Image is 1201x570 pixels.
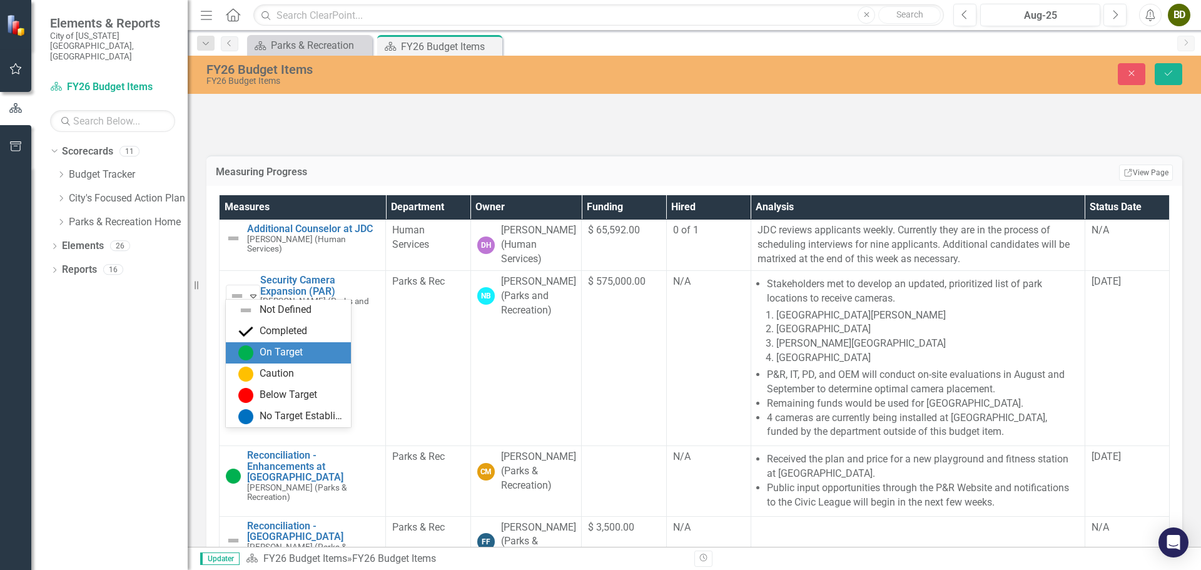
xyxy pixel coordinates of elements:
span: Search [896,9,923,19]
p: JDC reviews applicants weekly. Currently they are in the process of scheduling interviews for nin... [758,223,1078,267]
a: Parks & Recreation Home [69,215,188,230]
h3: Measuring Progress [216,166,804,178]
div: FY26 Budget Items [206,76,754,86]
span: N/A [673,450,691,462]
input: Search Below... [50,110,175,132]
li: [GEOGRAPHIC_DATA] [776,322,1078,337]
button: Aug-25 [980,4,1100,26]
div: FF [477,533,495,551]
div: Caution [260,367,294,381]
a: Budget Tracker [69,168,188,182]
span: Parks & Rec [392,450,445,462]
div: Aug-25 [985,8,1096,23]
a: Scorecards [62,145,113,159]
a: FY26 Budget Items [263,552,347,564]
a: Elements [62,239,104,253]
img: No Target Established [238,409,253,424]
a: FY26 Budget Items [50,80,175,94]
span: $ 3,500.00 [588,521,634,533]
span: 0 of 1 [673,224,699,236]
li: [PERSON_NAME][GEOGRAPHIC_DATA] [776,337,1078,351]
div: 11 [119,146,139,156]
div: Open Intercom Messenger [1158,527,1188,557]
div: No Target Established [260,409,343,424]
span: Parks & Rec [392,275,445,287]
span: Updater [200,552,240,565]
a: Additional Counselor at JDC [247,223,379,235]
small: City of [US_STATE][GEOGRAPHIC_DATA], [GEOGRAPHIC_DATA] [50,31,175,61]
li: Received the plan and price for a new playground and fitness station at [GEOGRAPHIC_DATA]. [767,452,1078,481]
a: Reconciliation - Enhancements at [GEOGRAPHIC_DATA] [247,450,379,483]
span: Human Services [392,224,429,250]
a: Security Camera Expansion (PAR) [260,275,379,297]
div: CM [477,463,495,481]
div: [PERSON_NAME] (Parks and Recreation) [501,275,576,318]
li: [GEOGRAPHIC_DATA][PERSON_NAME] [776,308,1078,323]
div: Parks & Recreation [271,38,369,53]
span: N/A [673,275,691,287]
img: On Target [238,345,253,360]
img: Below Target [238,388,253,403]
small: [PERSON_NAME] (Parks & Recreation) [247,483,379,502]
img: Caution [238,367,253,382]
span: Parks & Rec [392,521,445,533]
li: Public input opportunities through the P&R Website and notifications to the Civic League will beg... [767,481,1078,510]
div: DH [477,237,495,254]
div: Below Target [260,388,317,402]
small: [PERSON_NAME] (Parks and Recreation) [260,297,379,315]
li: Stakeholders met to develop an updated, prioritized list of park locations to receive cameras. [767,277,1078,365]
li: 4 cameras are currently being installed at [GEOGRAPHIC_DATA], funded by the department outside of... [767,411,1078,440]
a: View Page [1119,165,1173,181]
div: [PERSON_NAME] (Parks & Recreation) [501,521,576,564]
div: 26 [110,241,130,252]
button: BD [1168,4,1190,26]
div: On Target [260,345,303,360]
div: FY26 Budget Items [401,39,499,54]
li: P&R, IT, PD, and OEM will conduct on-site evaluations in August and September to determine optima... [767,368,1078,397]
li: [GEOGRAPHIC_DATA] [776,351,1078,365]
div: FY26 Budget Items [352,552,436,564]
div: 16 [103,265,123,275]
div: FY26 Budget Items [206,63,754,76]
span: N/A [673,521,691,533]
input: Search ClearPoint... [253,4,944,26]
div: NB [477,287,495,305]
a: Parks & Recreation [250,38,369,53]
a: Reconciliation - [GEOGRAPHIC_DATA] [247,521,379,542]
span: [DATE] [1092,275,1121,287]
span: [DATE] [1092,450,1121,462]
li: Remaining funds would be used for [GEOGRAPHIC_DATA]. [767,397,1078,411]
div: N/A [1092,521,1163,535]
img: ClearPoint Strategy [6,14,28,36]
div: Not Defined [260,303,312,317]
span: $ 575,000.00 [588,275,646,287]
img: Not Defined [226,533,241,548]
div: [PERSON_NAME] (Parks & Recreation) [501,450,576,493]
img: Not Defined [226,231,241,246]
img: Not Defined [238,303,253,318]
a: City's Focused Action Plan [69,191,188,206]
div: [PERSON_NAME] (Human Services) [501,223,576,267]
div: Completed [260,324,307,338]
small: [PERSON_NAME] (Human Services) [247,235,379,253]
div: » [246,552,685,566]
span: Elements & Reports [50,16,175,31]
small: [PERSON_NAME] (Parks & Recreation) [247,542,379,561]
button: Search [878,6,941,24]
img: On Target [226,469,241,484]
span: $ 65,592.00 [588,224,640,236]
img: Completed [238,324,253,339]
a: Reports [62,263,97,277]
img: Not Defined [230,288,245,303]
div: N/A [1092,223,1163,238]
